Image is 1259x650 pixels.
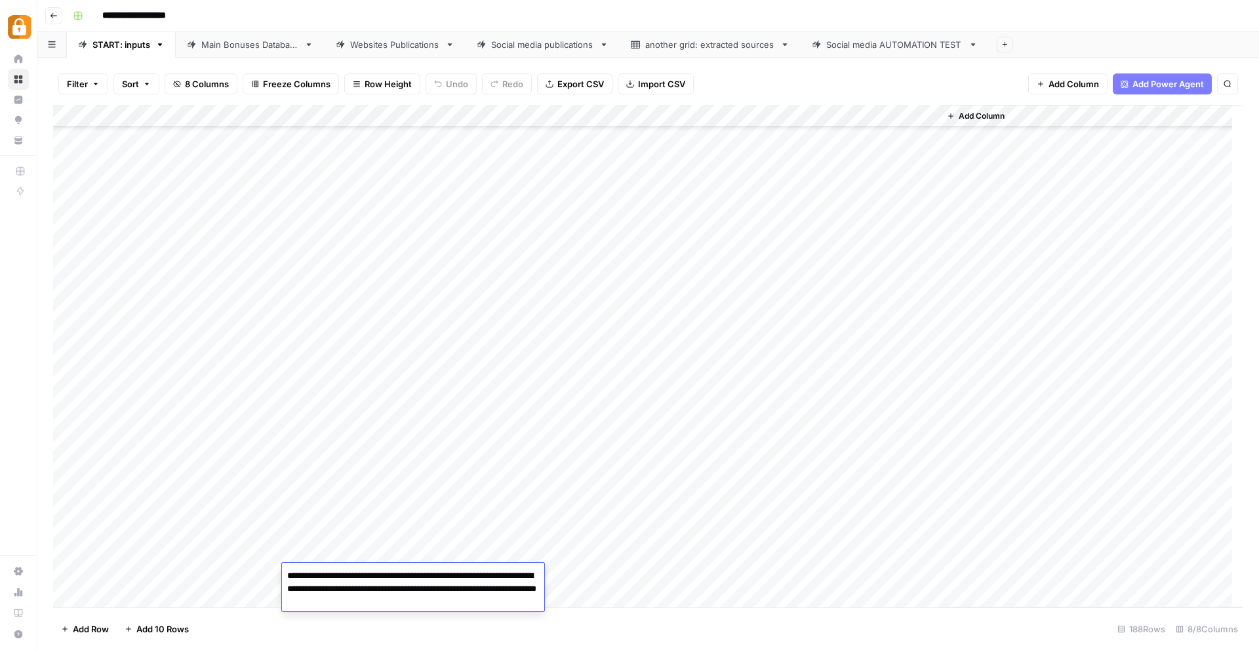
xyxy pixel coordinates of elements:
a: Settings [8,561,29,582]
a: Insights [8,89,29,110]
a: Social media AUTOMATION TEST [801,31,989,58]
button: Add Row [53,619,117,640]
button: Help + Support [8,624,29,645]
span: Add Column [959,110,1005,122]
button: Add 10 Rows [117,619,197,640]
button: Workspace: Adzz [8,10,29,43]
button: Import CSV [618,73,694,94]
a: START: inputs [67,31,176,58]
div: 8/8 Columns [1170,619,1243,640]
button: Export CSV [537,73,612,94]
span: 8 Columns [185,77,229,91]
button: Add Column [1028,73,1108,94]
div: Main Bonuses Database [201,38,299,51]
span: Add Column [1049,77,1099,91]
button: Add Power Agent [1113,73,1212,94]
a: Home [8,49,29,70]
button: Redo [482,73,532,94]
span: Export CSV [557,77,604,91]
span: Sort [122,77,139,91]
img: Adzz Logo [8,15,31,39]
button: Freeze Columns [243,73,339,94]
button: 8 Columns [165,73,237,94]
a: Learning Hub [8,603,29,624]
button: Filter [58,73,108,94]
span: Filter [67,77,88,91]
a: Usage [8,582,29,603]
span: Add Row [73,622,109,636]
a: Your Data [8,130,29,151]
div: 188 Rows [1112,619,1170,640]
div: Social media publications [491,38,594,51]
button: Undo [426,73,477,94]
div: START: inputs [92,38,150,51]
button: Row Height [344,73,420,94]
a: Social media publications [466,31,620,58]
span: Add 10 Rows [136,622,189,636]
span: Add Power Agent [1132,77,1204,91]
div: Websites Publications [350,38,440,51]
div: Social media AUTOMATION TEST [826,38,963,51]
a: Main Bonuses Database [176,31,325,58]
div: another grid: extracted sources [645,38,775,51]
span: Row Height [365,77,412,91]
span: Undo [446,77,468,91]
span: Freeze Columns [263,77,330,91]
a: Browse [8,69,29,90]
span: Import CSV [638,77,685,91]
span: Redo [502,77,523,91]
button: Add Column [942,108,1010,125]
button: Sort [113,73,159,94]
a: another grid: extracted sources [620,31,801,58]
a: Opportunities [8,110,29,131]
a: Websites Publications [325,31,466,58]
